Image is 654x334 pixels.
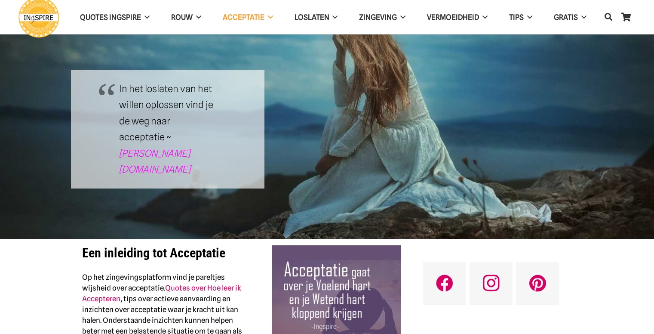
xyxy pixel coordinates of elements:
a: Zingeving [348,6,416,28]
span: ROUW [171,13,193,22]
a: QUOTES INGSPIRE [69,6,160,28]
span: GRATIS [554,13,578,22]
span: Loslaten [295,13,329,22]
a: Loslaten [284,6,349,28]
a: Pinterest [516,262,559,305]
span: Acceptatie [223,13,264,22]
a: ROUW [160,6,212,28]
p: In het loslaten van het willen oplossen vind je de weg naar acceptatie ~ [119,81,217,178]
span: TIPS [509,13,524,22]
a: GRATIS [543,6,597,28]
a: Zoeken [600,7,617,28]
a: TIPS [498,6,543,28]
span: QUOTES INGSPIRE [80,13,141,22]
a: [PERSON_NAME][DOMAIN_NAME] [119,148,190,175]
a: Quotes over Hoe leer ik Accepteren [82,284,241,303]
a: Acceptatie [212,6,284,28]
span: VERMOEIDHEID [427,13,479,22]
a: Facebook [423,262,466,305]
h1: Een inleiding tot Acceptatie [82,245,402,261]
a: VERMOEIDHEID [416,6,498,28]
a: Instagram [470,262,513,305]
span: Zingeving [359,13,397,22]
